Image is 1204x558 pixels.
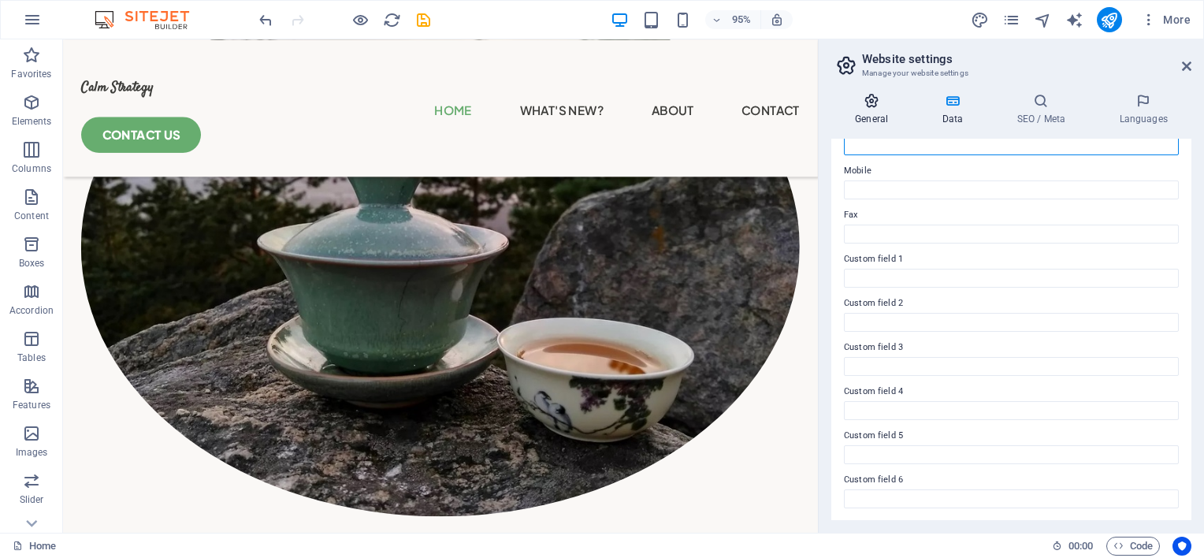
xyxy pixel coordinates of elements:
i: Publish [1100,11,1118,29]
i: Design (Ctrl+Alt+Y) [971,11,989,29]
span: Code [1113,537,1153,556]
p: Content [14,210,49,222]
button: 95% [705,10,761,29]
button: undo [256,10,275,29]
h2: Website settings [862,52,1191,66]
button: publish [1097,7,1122,32]
label: Custom field 2 [844,294,1179,313]
span: More [1141,12,1191,28]
label: Custom field 1 [844,250,1179,269]
button: Code [1106,537,1160,556]
i: Pages (Ctrl+Alt+S) [1002,11,1020,29]
p: Columns [12,162,51,175]
p: Images [16,446,48,459]
p: Slider [20,493,44,506]
button: reload [382,10,401,29]
i: Navigator [1034,11,1052,29]
span: 00 00 [1068,537,1093,556]
i: Save (Ctrl+S) [414,11,433,29]
button: Click here to leave preview mode and continue editing [351,10,370,29]
h6: 95% [729,10,754,29]
label: Custom field 4 [844,382,1179,401]
h4: SEO / Meta [993,93,1095,126]
i: Reload page [383,11,401,29]
label: Custom field 3 [844,338,1179,357]
h6: Session time [1052,537,1094,556]
button: pages [1002,10,1021,29]
p: Accordion [9,304,54,317]
h4: Data [918,93,993,126]
p: Features [13,399,50,411]
a: Click to cancel selection. Double-click to open Pages [13,537,56,556]
label: Fax [844,206,1179,225]
h4: Languages [1095,93,1191,126]
button: Usercentrics [1172,537,1191,556]
p: Elements [12,115,52,128]
button: text_generator [1065,10,1084,29]
p: Favorites [11,68,51,80]
label: Custom field 6 [844,471,1179,489]
button: navigator [1034,10,1053,29]
i: Undo: change_data (Ctrl+Z) [257,11,275,29]
button: design [971,10,990,29]
img: Editor Logo [91,10,209,29]
p: Tables [17,352,46,364]
label: Mobile [844,162,1179,180]
label: Custom field 5 [844,426,1179,445]
h4: General [831,93,918,126]
i: On resize automatically adjust zoom level to fit chosen device. [770,13,784,27]
p: Boxes [19,257,45,270]
button: More [1135,7,1197,32]
span: : [1080,540,1082,552]
button: save [414,10,433,29]
h3: Manage your website settings [862,66,1160,80]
